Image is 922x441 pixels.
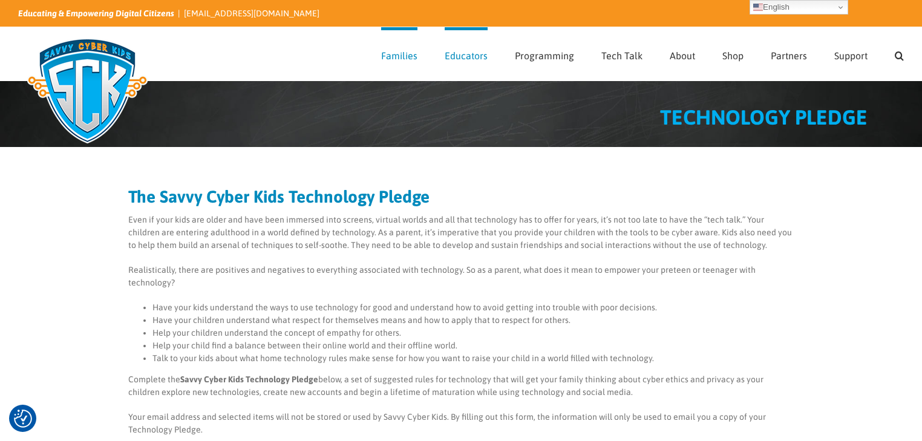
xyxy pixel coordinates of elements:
li: Help your children understand the concept of empathy for others. [152,327,794,339]
a: [EMAIL_ADDRESS][DOMAIN_NAME] [184,8,319,18]
a: About [670,27,695,80]
span: Families [381,51,417,60]
i: Educating & Empowering Digital Citizens [18,8,174,18]
span: Educators [445,51,488,60]
li: Talk to your kids about what home technology rules make sense for how you want to raise your chil... [152,352,794,365]
img: Savvy Cyber Kids Logo [18,30,157,151]
nav: Main Menu [381,27,904,80]
li: Have your kids understand the ways to use technology for good and understand how to avoid getting... [152,301,794,314]
img: en [753,2,763,12]
a: Partners [771,27,807,80]
a: Support [834,27,868,80]
p: Realistically, there are positives and negatives to everything associated with technology. So as ... [128,264,794,289]
strong: Savvy Cyber Kids Technology Pledge [180,374,318,384]
span: Partners [771,51,807,60]
button: Consent Preferences [14,410,32,428]
span: The Savvy Cyber Kids Technology Pledge [128,187,430,206]
li: Have your children understand what respect for themselves means and how to apply that to respect ... [152,314,794,327]
span: Shop [722,51,744,60]
li: Help your child find a balance between their online world and their offline world. [152,339,794,352]
p: Your email address and selected items will not be stored or used by Savvy Cyber Kids. By filling ... [128,411,794,436]
a: Search [895,27,904,80]
a: Educators [445,27,488,80]
p: Even if your kids are older and have been immersed into screens, virtual worlds and all that tech... [128,214,794,252]
span: Tech Talk [601,51,642,60]
span: Support [834,51,868,60]
p: Complete the below, a set of suggested rules for technology that will get your family thinking ab... [128,373,794,399]
img: Revisit consent button [14,410,32,428]
a: Families [381,27,417,80]
span: Programming [515,51,574,60]
span: TECHNOLOGY PLEDGE [660,105,868,129]
a: Tech Talk [601,27,642,80]
a: Shop [722,27,744,80]
span: About [670,51,695,60]
a: Programming [515,27,574,80]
